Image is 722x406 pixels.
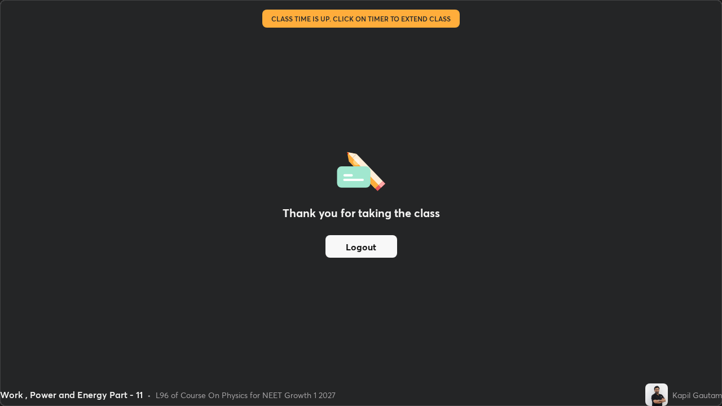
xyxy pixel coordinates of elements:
button: Logout [325,235,397,258]
h2: Thank you for taking the class [283,205,440,222]
div: L96 of Course On Physics for NEET Growth 1 2027 [156,389,336,401]
img: 00bbc326558d46f9aaf65f1f5dcb6be8.jpg [645,383,668,406]
div: Kapil Gautam [672,389,722,401]
img: offlineFeedback.1438e8b3.svg [337,148,385,191]
div: • [147,389,151,401]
